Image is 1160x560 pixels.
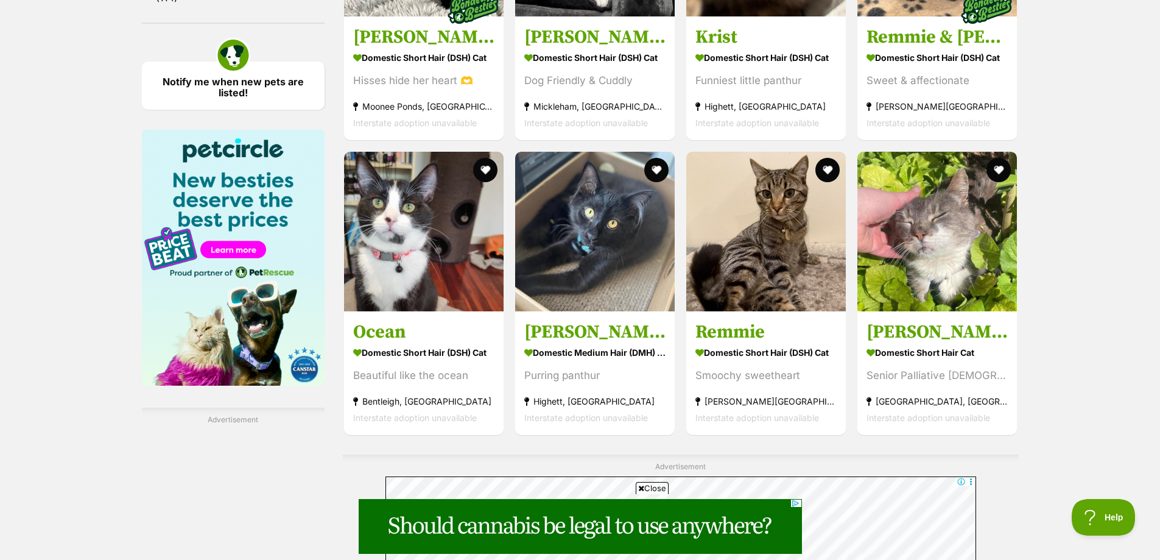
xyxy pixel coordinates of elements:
[353,413,477,423] span: Interstate adoption unavailable
[866,344,1008,361] strong: Domestic Short Hair Cat
[353,26,494,49] h3: [PERSON_NAME]-[PERSON_NAME]
[686,311,846,435] a: Remmie Domestic Short Hair (DSH) Cat Smoochy sweetheart [PERSON_NAME][GEOGRAPHIC_DATA], [GEOGRAPH...
[353,98,494,115] strong: Moonee Ponds, [GEOGRAPHIC_DATA]
[857,16,1017,140] a: Remmie & [PERSON_NAME] Domestic Short Hair (DSH) Cat Sweet & affectionate [PERSON_NAME][GEOGRAPHI...
[353,393,494,409] strong: Bentleigh, [GEOGRAPHIC_DATA]
[353,73,494,89] div: Hisses hide her heart 🫶
[344,16,504,140] a: [PERSON_NAME]-[PERSON_NAME] Domestic Short Hair (DSH) Cat Hisses hide her heart 🫶 Moonee Ponds, [...
[695,344,837,361] strong: Domestic Short Hair (DSH) Cat
[524,118,648,128] span: Interstate adoption unavailable
[344,152,504,311] img: Ocean - Domestic Short Hair (DSH) Cat
[353,118,477,128] span: Interstate adoption unavailable
[857,152,1017,311] img: Penny - Domestic Short Hair Cat
[866,321,1008,344] h3: [PERSON_NAME]
[866,26,1008,49] h3: Remmie & [PERSON_NAME]
[866,73,1008,89] div: Sweet & affectionate
[524,393,666,409] strong: Highett, [GEOGRAPHIC_DATA]
[695,98,837,115] strong: Highett, [GEOGRAPHIC_DATA]
[353,344,494,361] strong: Domestic Short Hair (DSH) Cat
[695,393,837,409] strong: [PERSON_NAME][GEOGRAPHIC_DATA], [GEOGRAPHIC_DATA]
[1072,499,1136,536] iframe: Help Scout Beacon - Open
[695,321,837,344] h3: Remmie
[686,152,846,311] img: Remmie - Domestic Short Hair (DSH) Cat
[524,321,666,344] h3: [PERSON_NAME]
[866,393,1008,409] strong: [GEOGRAPHIC_DATA], [GEOGRAPHIC_DATA]
[644,158,669,182] button: favourite
[695,49,837,66] strong: Domestic Short Hair (DSH) Cat
[359,499,802,554] iframe: Advertisement
[695,73,837,89] div: Funniest little panthur
[987,158,1011,182] button: favourite
[695,367,837,384] div: Smoochy sweetheart
[866,118,990,128] span: Interstate adoption unavailable
[866,413,990,423] span: Interstate adoption unavailable
[473,158,497,182] button: favourite
[524,73,666,89] div: Dog Friendly & Cuddly
[695,118,819,128] span: Interstate adoption unavailable
[524,344,666,361] strong: Domestic Medium Hair (DMH) Cat
[353,321,494,344] h3: Ocean
[866,367,1008,384] div: Senior Palliative [DEMOGRAPHIC_DATA]
[524,49,666,66] strong: Domestic Short Hair (DSH) Cat
[857,311,1017,435] a: [PERSON_NAME] Domestic Short Hair Cat Senior Palliative [DEMOGRAPHIC_DATA] [GEOGRAPHIC_DATA], [GE...
[142,62,325,110] a: Notify me when new pets are listed!
[695,26,837,49] h3: Krist
[524,98,666,115] strong: Mickleham, [GEOGRAPHIC_DATA]
[686,16,846,140] a: Krist Domestic Short Hair (DSH) Cat Funniest little panthur Highett, [GEOGRAPHIC_DATA] Interstate...
[866,98,1008,115] strong: [PERSON_NAME][GEOGRAPHIC_DATA], [GEOGRAPHIC_DATA]
[515,16,675,140] a: [PERSON_NAME] Domestic Short Hair (DSH) Cat Dog Friendly & Cuddly Mickleham, [GEOGRAPHIC_DATA] In...
[695,413,819,423] span: Interstate adoption unavailable
[142,130,325,386] img: Pet Circle promo banner
[524,367,666,384] div: Purring panthur
[353,49,494,66] strong: Domestic Short Hair (DSH) Cat
[515,311,675,435] a: [PERSON_NAME] Domestic Medium Hair (DMH) Cat Purring panthur Highett, [GEOGRAPHIC_DATA] Interstat...
[515,152,675,311] img: Kurt - Domestic Medium Hair (DMH) Cat
[636,482,669,494] span: Close
[344,311,504,435] a: Ocean Domestic Short Hair (DSH) Cat Beautiful like the ocean Bentleigh, [GEOGRAPHIC_DATA] Interst...
[353,367,494,384] div: Beautiful like the ocean
[524,26,666,49] h3: [PERSON_NAME]
[524,413,648,423] span: Interstate adoption unavailable
[866,49,1008,66] strong: Domestic Short Hair (DSH) Cat
[815,158,840,182] button: favourite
